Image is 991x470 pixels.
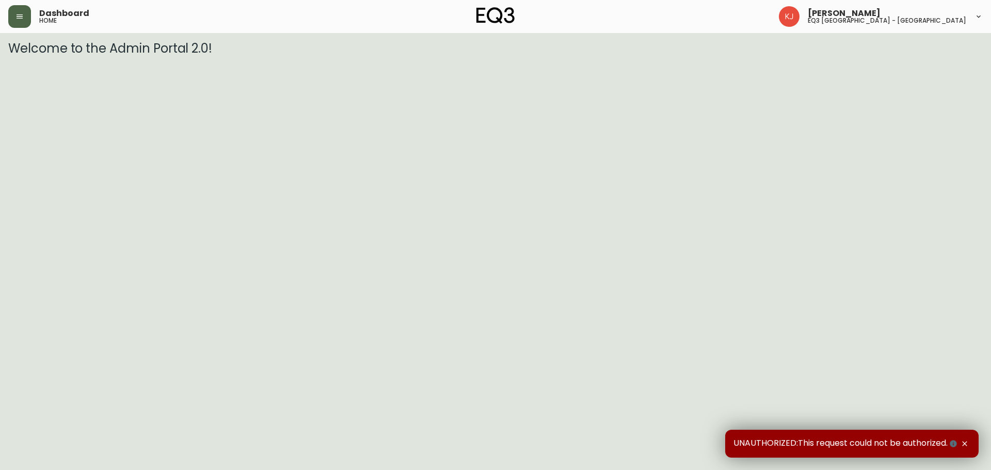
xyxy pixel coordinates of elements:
[808,18,966,24] h5: eq3 [GEOGRAPHIC_DATA] - [GEOGRAPHIC_DATA]
[779,6,800,27] img: 24a625d34e264d2520941288c4a55f8e
[39,9,89,18] span: Dashboard
[808,9,881,18] span: [PERSON_NAME]
[8,41,983,56] h3: Welcome to the Admin Portal 2.0!
[733,438,959,449] span: UNAUTHORIZED:This request could not be authorized.
[476,7,515,24] img: logo
[39,18,57,24] h5: home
